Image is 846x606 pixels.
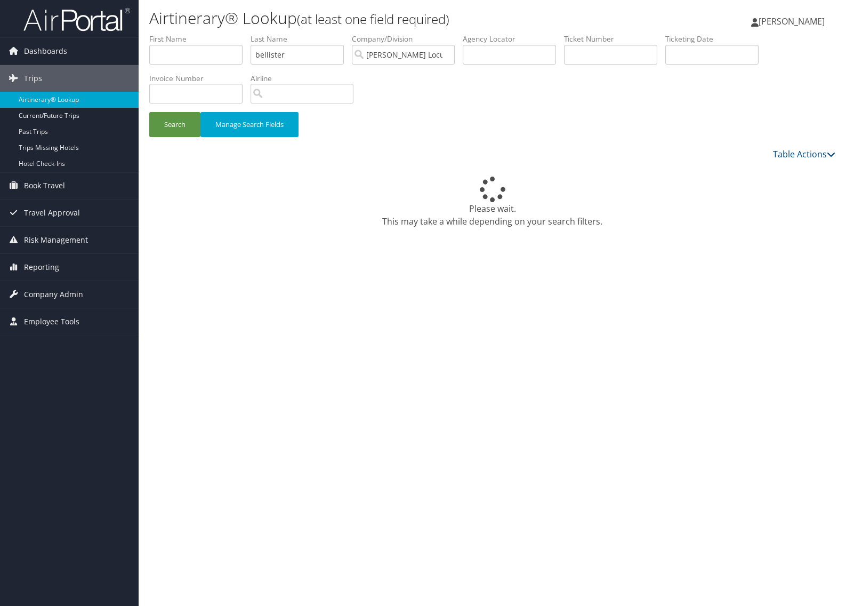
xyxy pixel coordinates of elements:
[23,7,130,32] img: airportal-logo.png
[24,172,65,199] span: Book Travel
[24,308,79,335] span: Employee Tools
[665,34,767,44] label: Ticketing Date
[24,65,42,92] span: Trips
[149,177,835,228] div: Please wait. This may take a while depending on your search filters.
[149,112,200,137] button: Search
[759,15,825,27] span: [PERSON_NAME]
[24,200,80,226] span: Travel Approval
[251,34,352,44] label: Last Name
[24,227,88,253] span: Risk Management
[24,38,67,65] span: Dashboards
[200,112,299,137] button: Manage Search Fields
[773,148,835,160] a: Table Actions
[149,73,251,84] label: Invoice Number
[352,34,463,44] label: Company/Division
[297,10,449,28] small: (at least one field required)
[251,73,361,84] label: Airline
[751,5,835,37] a: [PERSON_NAME]
[149,7,607,29] h1: Airtinerary® Lookup
[24,254,59,281] span: Reporting
[564,34,665,44] label: Ticket Number
[149,34,251,44] label: First Name
[463,34,564,44] label: Agency Locator
[24,281,83,308] span: Company Admin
